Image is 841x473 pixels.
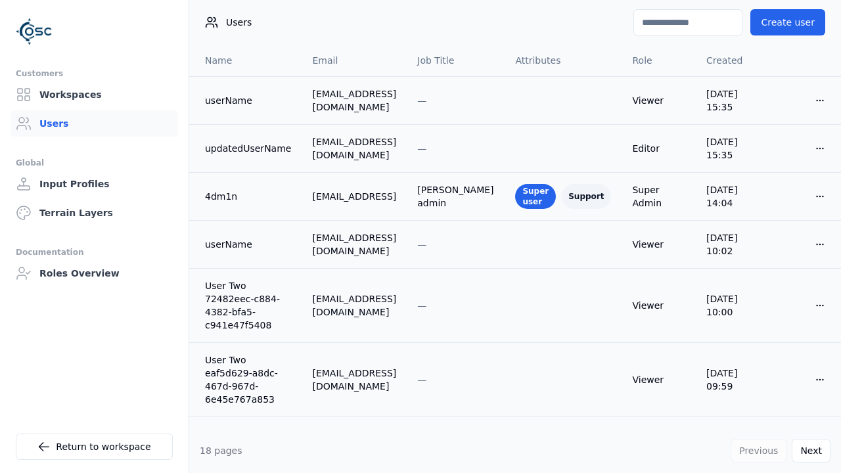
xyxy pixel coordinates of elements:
a: User Two eaf5d629-a8dc-467d-967d-6e45e767a853 [205,353,291,406]
div: [EMAIL_ADDRESS][DOMAIN_NAME] [312,367,396,393]
div: [DATE] 15:35 [706,87,762,114]
a: Terrain Layers [11,200,178,226]
a: User Two 72482eec-c884-4382-bfa5-c941e47f5408 [205,279,291,332]
th: Name [189,45,302,76]
div: [EMAIL_ADDRESS][DOMAIN_NAME] [312,135,396,162]
div: Super Admin [632,183,685,210]
span: — [417,374,426,385]
div: Viewer [632,238,685,251]
th: Role [622,45,696,76]
span: Users [226,16,252,29]
div: Customers [16,66,173,81]
div: Support [561,184,611,209]
div: Documentation [16,244,173,260]
a: userName [205,238,291,251]
div: Viewer [632,94,685,107]
a: Users [11,110,178,137]
div: [EMAIL_ADDRESS][DOMAIN_NAME] [312,231,396,258]
div: [DATE] 10:00 [706,292,762,319]
div: Viewer [632,373,685,386]
span: — [417,239,426,250]
a: 4dm1n [205,190,291,203]
th: Job Title [407,45,505,76]
div: [PERSON_NAME] admin [417,183,494,210]
div: [EMAIL_ADDRESS][DOMAIN_NAME] [312,87,396,114]
img: Logo [16,13,53,50]
button: Next [792,439,830,462]
a: Workspaces [11,81,178,108]
div: Super user [515,184,556,209]
th: Email [302,45,407,76]
div: [DATE] 10:02 [706,231,762,258]
span: — [417,143,426,154]
a: updatedUserName [205,142,291,155]
th: Created [696,45,773,76]
div: [EMAIL_ADDRESS][DOMAIN_NAME] [312,292,396,319]
a: Return to workspace [16,434,173,460]
div: Global [16,155,173,171]
div: [DATE] 14:04 [706,183,762,210]
div: Editor [632,142,685,155]
button: Create user [750,9,825,35]
th: Attributes [505,45,622,76]
a: Roles Overview [11,260,178,286]
div: [DATE] 15:35 [706,135,762,162]
div: [DATE] 09:59 [706,367,762,393]
span: — [417,95,426,106]
span: 18 pages [200,445,242,456]
a: Input Profiles [11,171,178,197]
div: [EMAIL_ADDRESS] [312,190,396,203]
a: userName [205,94,291,107]
span: — [417,300,426,311]
div: Viewer [632,299,685,312]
